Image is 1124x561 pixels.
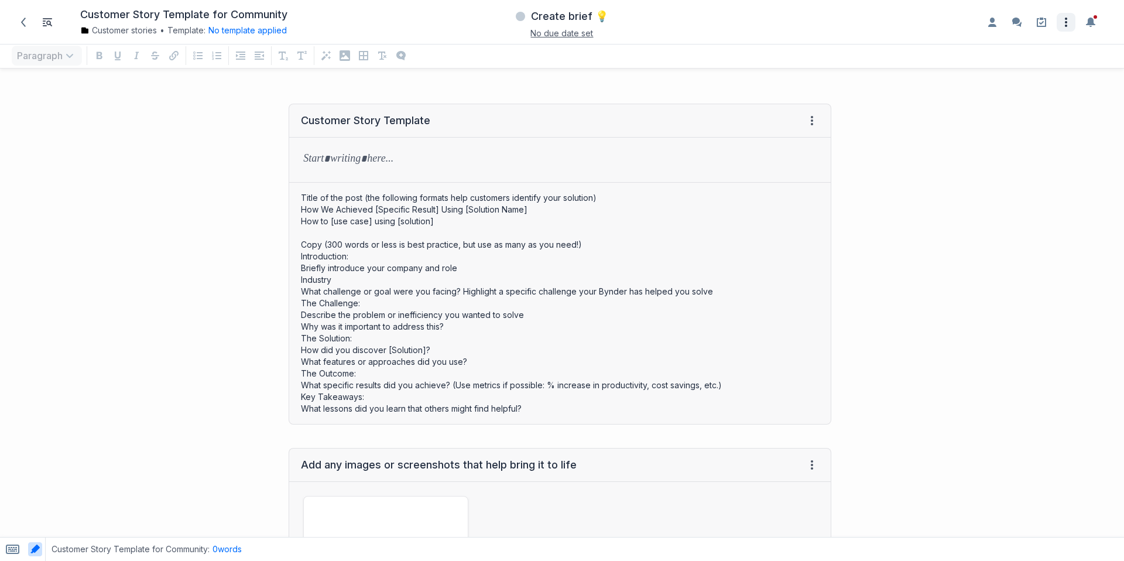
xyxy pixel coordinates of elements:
[1032,13,1051,32] a: Setup guide
[38,13,57,32] button: Toggle Item List
[52,543,210,555] span: Customer Story Template for Community :
[160,25,165,36] span: •
[25,538,45,561] span: Toggle AI highlighting in content
[301,114,430,128] div: Customer Story Template
[1008,13,1026,32] button: Enable the commenting sidebar
[208,25,287,36] button: No template applied
[514,6,610,27] button: Create brief 💡
[383,6,741,38] div: Create brief 💡No due date set
[205,25,287,36] div: No template applied
[531,9,608,23] h3: Create brief 💡
[80,25,157,36] a: Customer stories
[80,25,371,36] div: Template:
[213,543,242,555] button: 0words
[28,542,42,556] button: Toggle AI highlighting in content
[983,13,1002,32] button: Enable the assignees sidebar
[1081,13,1100,32] button: Toggle the notification sidebar
[80,8,287,22] h1: Customer Story Template for Community
[13,12,33,32] a: Back
[9,43,84,68] div: Paragraph
[289,183,831,424] div: Title of the post (the following formats help customers identify your solution) How We Achieved [...
[530,28,593,38] span: No due date set
[805,114,819,128] span: Field menu
[530,27,593,39] button: No due date set
[805,458,819,472] span: Field menu
[213,544,242,554] span: 0 words
[301,458,577,472] div: Add any images or screenshots that help bring it to life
